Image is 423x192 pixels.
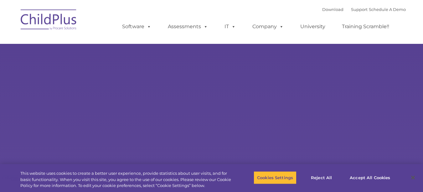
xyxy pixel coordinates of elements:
a: Support [351,7,368,12]
a: Training Scramble!! [336,20,395,33]
a: IT [218,20,242,33]
div: This website uses cookies to create a better user experience, provide statistics about user visit... [20,170,233,189]
a: Company [246,20,290,33]
img: ChildPlus by Procare Solutions [18,5,80,36]
a: Download [322,7,343,12]
a: Assessments [162,20,214,33]
font: | [322,7,406,12]
button: Cookies Settings [254,171,297,184]
a: Schedule A Demo [369,7,406,12]
button: Reject All [302,171,341,184]
button: Close [406,171,420,184]
a: University [294,20,332,33]
button: Accept All Cookies [346,171,394,184]
a: Software [116,20,157,33]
